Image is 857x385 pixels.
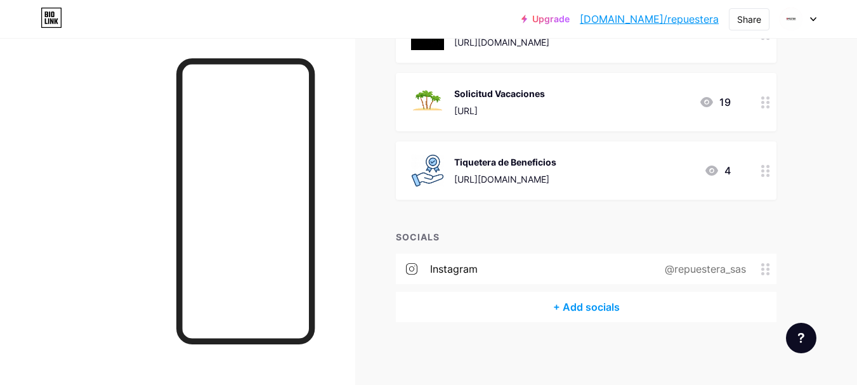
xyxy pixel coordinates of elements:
div: SOCIALS [396,230,776,244]
div: + Add socials [396,292,776,322]
img: Tiquetera de Beneficios [411,154,444,187]
a: Upgrade [521,14,570,24]
img: Solicitud Vacaciones [411,86,444,119]
div: instagram [430,261,478,277]
div: @repuestera_sas [644,261,761,277]
img: repuestera [779,7,803,31]
a: [DOMAIN_NAME]/repuestera [580,11,719,27]
div: [URL][DOMAIN_NAME] [454,36,549,49]
div: 19 [699,95,731,110]
div: [URL][DOMAIN_NAME] [454,173,556,186]
div: Share [737,13,761,26]
div: [URL] [454,104,545,117]
div: Tiquetera de Beneficios [454,155,556,169]
div: Solicitud Vacaciones [454,87,545,100]
div: 4 [704,163,731,178]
